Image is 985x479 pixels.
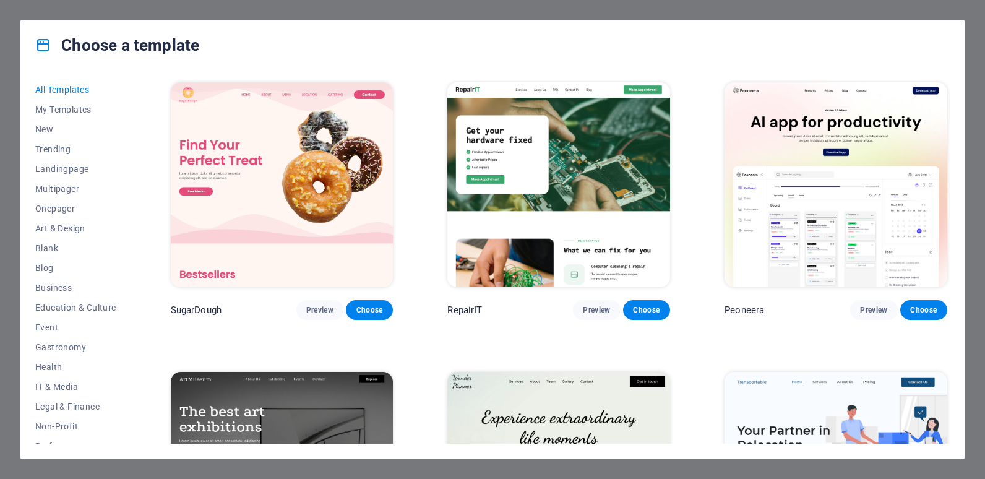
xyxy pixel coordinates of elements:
[35,397,116,416] button: Legal & Finance
[35,283,116,293] span: Business
[35,357,116,377] button: Health
[35,402,116,412] span: Legal & Finance
[35,85,116,95] span: All Templates
[910,305,937,315] span: Choose
[35,263,116,273] span: Blog
[35,159,116,179] button: Landingpage
[35,204,116,214] span: Onepager
[35,421,116,431] span: Non-Profit
[35,119,116,139] button: New
[860,305,887,315] span: Preview
[623,300,670,320] button: Choose
[850,300,897,320] button: Preview
[35,337,116,357] button: Gastronomy
[725,82,947,287] img: Peoneera
[35,436,116,456] button: Performance
[35,184,116,194] span: Multipager
[35,238,116,258] button: Blank
[35,317,116,337] button: Event
[35,303,116,313] span: Education & Culture
[35,278,116,298] button: Business
[725,304,764,316] p: Peoneera
[35,362,116,372] span: Health
[356,305,383,315] span: Choose
[35,105,116,114] span: My Templates
[171,82,394,287] img: SugarDough
[35,199,116,218] button: Onepager
[171,304,222,316] p: SugarDough
[35,382,116,392] span: IT & Media
[35,322,116,332] span: Event
[35,377,116,397] button: IT & Media
[35,416,116,436] button: Non-Profit
[35,441,116,451] span: Performance
[35,258,116,278] button: Blog
[35,243,116,253] span: Blank
[35,100,116,119] button: My Templates
[633,305,660,315] span: Choose
[35,80,116,100] button: All Templates
[583,305,610,315] span: Preview
[35,218,116,238] button: Art & Design
[35,144,116,154] span: Trending
[35,223,116,233] span: Art & Design
[306,305,333,315] span: Preview
[447,82,670,287] img: RepairIT
[573,300,620,320] button: Preview
[35,164,116,174] span: Landingpage
[35,35,199,55] h4: Choose a template
[35,298,116,317] button: Education & Culture
[900,300,947,320] button: Choose
[35,342,116,352] span: Gastronomy
[35,139,116,159] button: Trending
[447,304,482,316] p: RepairIT
[35,179,116,199] button: Multipager
[35,124,116,134] span: New
[346,300,393,320] button: Choose
[296,300,343,320] button: Preview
